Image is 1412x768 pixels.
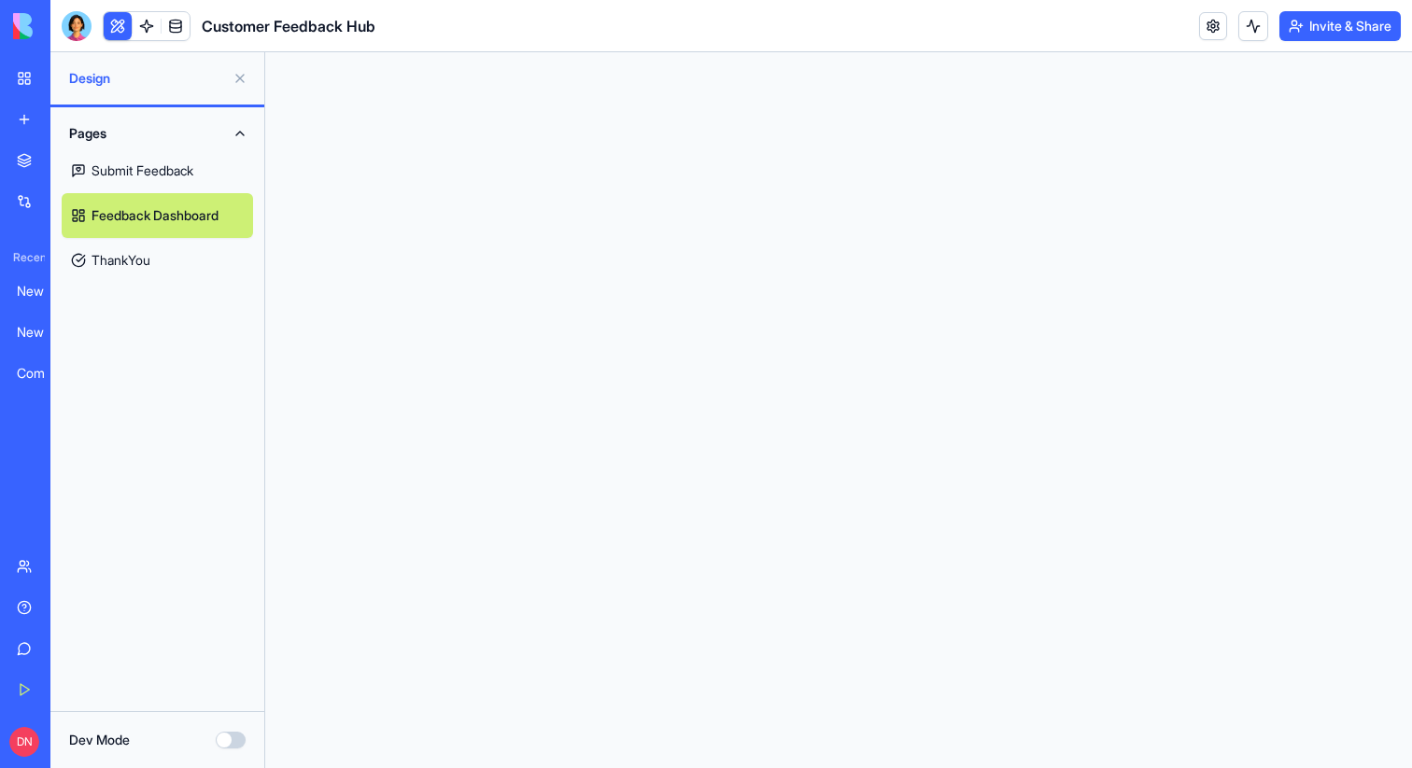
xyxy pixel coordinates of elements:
div: New App [17,323,69,342]
button: Invite & Share [1279,11,1401,41]
span: Recent [6,250,45,265]
a: Competitor Intelligence Hub [6,355,80,392]
a: New App [6,272,80,310]
span: DN [9,727,39,757]
div: Competitor Intelligence Hub [17,364,69,383]
label: Dev Mode [69,731,130,749]
a: Submit Feedback [62,148,253,193]
span: Design [69,69,225,88]
span: Customer Feedback Hub [202,15,375,37]
button: Pages [62,119,253,148]
a: ThankYou [62,238,253,283]
a: New App [6,314,80,351]
div: New App [17,282,69,300]
a: Feedback Dashboard [62,193,253,238]
img: logo [13,13,129,39]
